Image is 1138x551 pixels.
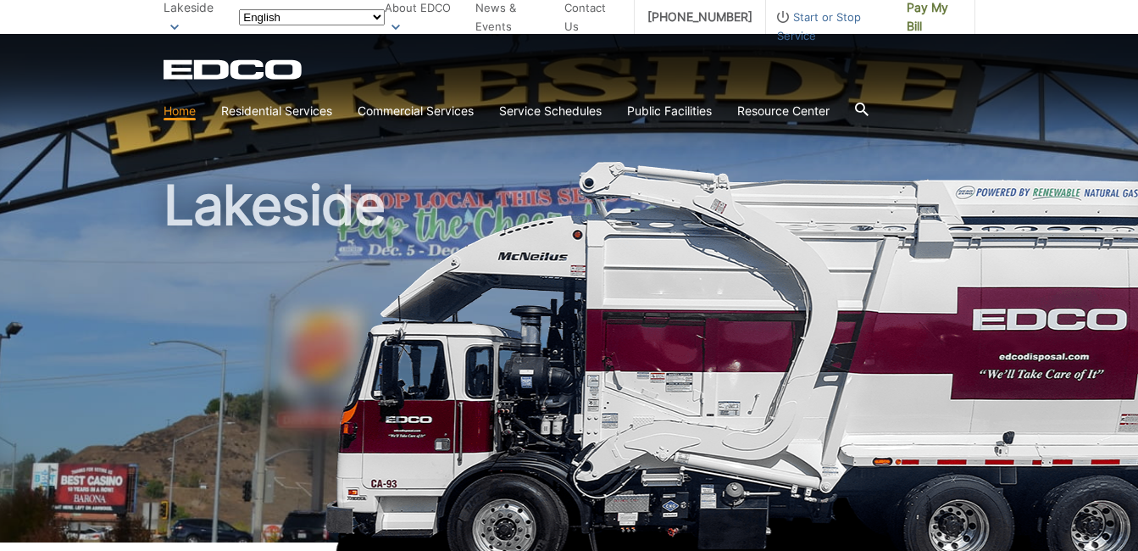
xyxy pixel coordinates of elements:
[164,178,975,550] h1: Lakeside
[164,59,304,80] a: EDCD logo. Return to the homepage.
[627,102,712,120] a: Public Facilities
[239,9,385,25] select: Select a language
[737,102,830,120] a: Resource Center
[358,102,474,120] a: Commercial Services
[221,102,332,120] a: Residential Services
[164,102,196,120] a: Home
[499,102,602,120] a: Service Schedules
